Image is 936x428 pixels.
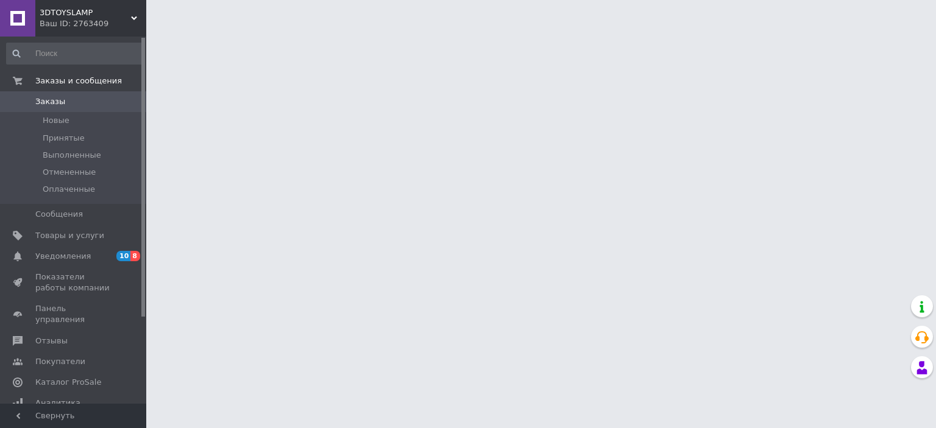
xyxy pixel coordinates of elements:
div: Ваш ID: 2763409 [40,18,146,29]
span: Покупатели [35,356,85,367]
span: Показатели работы компании [35,272,113,293]
input: Поиск [6,43,144,65]
span: 10 [116,251,130,261]
span: Панель управления [35,303,113,325]
span: Заказы и сообщения [35,75,122,86]
span: Новые [43,115,69,126]
span: 3DTOYSLAMP [40,7,131,18]
span: Отмененные [43,167,96,178]
span: 8 [130,251,140,261]
span: Отзывы [35,335,68,346]
span: Оплаченные [43,184,95,195]
span: Каталог ProSale [35,377,101,388]
span: Товары и услуги [35,230,104,241]
span: Уведомления [35,251,91,262]
span: Заказы [35,96,65,107]
span: Выполненные [43,150,101,161]
span: Сообщения [35,209,83,220]
span: Принятые [43,133,85,144]
span: Аналитика [35,398,80,409]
